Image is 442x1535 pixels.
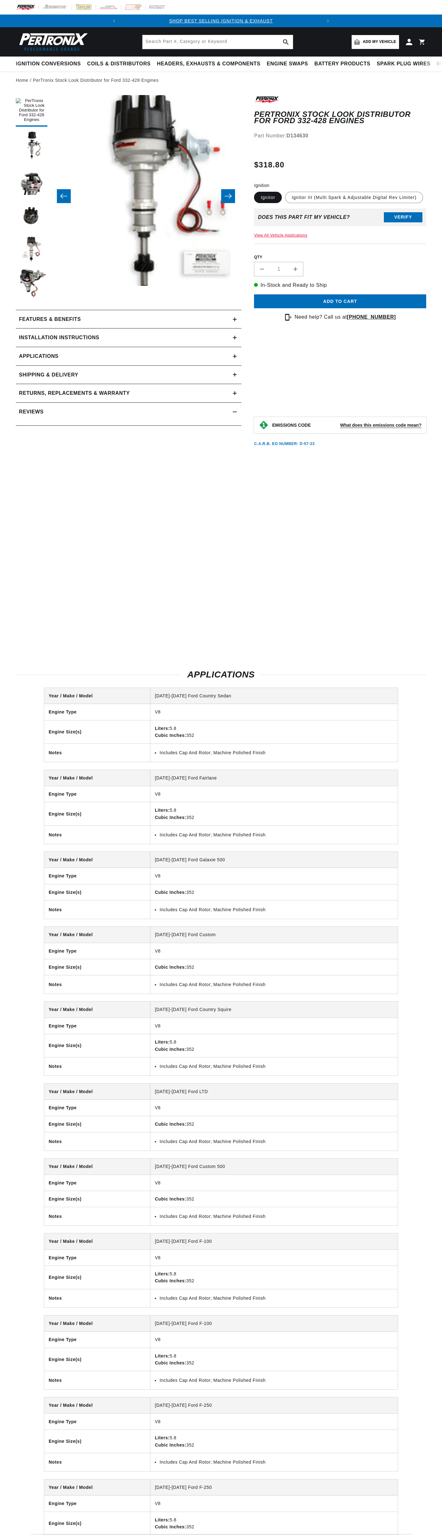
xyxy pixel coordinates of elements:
[258,214,350,220] div: Does This part fit My vehicle?
[44,1413,150,1430] th: Engine Type
[377,61,430,67] span: Spark Plug Wires
[44,1159,150,1175] th: Year / Make / Model
[340,423,421,428] strong: What does this emissions code mean?
[44,1332,150,1348] th: Engine Type
[279,35,293,49] button: Search Part #, Category or Keyword
[44,1430,150,1453] th: Engine Size(s)
[155,1517,170,1522] strong: Liters:
[44,770,150,786] th: Year / Make / Model
[16,234,47,266] button: Load image 5 in gallery view
[150,868,398,884] td: V8
[160,981,393,988] li: Includes Cap And Rotor; Machine Polished Finish
[150,786,398,802] td: V8
[254,192,282,203] label: Ignitor
[155,1196,186,1201] strong: Cubic Inches:
[150,959,398,975] td: 352
[44,1018,150,1034] th: Engine Type
[160,1213,393,1220] li: Includes Cap And Rotor; Machine Polished Finish
[44,868,150,884] th: Engine Type
[150,852,398,868] td: [DATE]-[DATE] Ford Galaxie 500
[150,1002,398,1018] td: [DATE]-[DATE] Ford Country Squire
[157,61,260,67] span: Headers, Exhausts & Components
[155,1353,170,1358] strong: Liters:
[155,808,170,813] strong: Liters:
[16,269,47,300] button: Load image 6 in gallery view
[221,189,235,203] button: Slide right
[155,1524,186,1529] strong: Cubic Inches:
[16,95,47,127] button: Load image 1 in gallery view
[154,57,263,71] summary: Headers, Exhausts & Components
[150,943,398,959] td: V8
[272,422,421,428] button: EMISSIONS CODEWhat does this emissions code mean?
[254,182,270,189] legend: Ignition
[155,1360,186,1365] strong: Cubic Inches:
[155,815,186,820] strong: Cubic Inches:
[44,1002,150,1018] th: Year / Make / Model
[160,1138,393,1145] li: Includes Cap And Rotor; Machine Polished Finish
[155,1278,186,1283] strong: Cubic Inches:
[33,77,159,84] a: PerTronix Stock Look Distributor for Ford 332-428 Engines
[155,1039,170,1044] strong: Liters:
[150,1116,398,1132] td: 352
[87,61,151,67] span: Coils & Distributors
[44,1116,150,1132] th: Engine Size(s)
[57,189,71,203] button: Slide left
[16,347,241,366] a: Applications
[44,1175,150,1191] th: Engine Type
[19,408,44,416] h2: Reviews
[16,57,84,71] summary: Ignition Conversions
[150,1332,398,1348] td: V8
[44,927,150,943] th: Year / Make / Model
[150,884,398,900] td: 352
[16,310,241,328] summary: Features & Benefits
[16,130,47,161] button: Load image 2 in gallery view
[150,1479,398,1496] td: [DATE]-[DATE] Ford F-250
[16,165,47,196] button: Load image 3 in gallery view
[44,943,150,959] th: Engine Type
[254,255,426,260] label: QTY
[363,39,396,45] span: Add my vehicle
[150,1084,398,1100] td: [DATE]-[DATE] Ford LTD
[16,199,47,231] button: Load image 4 in gallery view
[44,852,150,868] th: Year / Make / Model
[160,749,393,756] li: Includes Cap And Rotor; Machine Polished Finish
[44,1057,150,1075] th: Notes
[120,17,321,24] div: 1 of 2
[150,720,398,743] td: 5.8 352
[384,212,422,222] button: Verify
[44,1191,150,1207] th: Engine Size(s)
[150,1496,398,1512] td: V8
[108,15,120,27] button: Translation missing: en.sections.announcements.previous_announcement
[254,132,426,140] div: Part Number:
[150,1100,398,1116] td: V8
[44,1371,150,1389] th: Notes
[44,826,150,844] th: Notes
[16,328,241,347] summary: Installation instructions
[44,1348,150,1371] th: Engine Size(s)
[155,1435,170,1440] strong: Liters:
[16,403,241,421] summary: Reviews
[150,1233,398,1249] td: [DATE]-[DATE] Ford F-100
[160,1377,393,1384] li: Includes Cap And Rotor; Machine Polished Finish
[19,334,99,342] h2: Installation instructions
[44,900,150,919] th: Notes
[314,61,370,67] span: Battery Products
[44,720,150,743] th: Engine Size(s)
[352,35,399,49] a: Add my vehicle
[150,1191,398,1207] td: 352
[19,352,58,360] span: Applications
[263,57,311,71] summary: Engine Swaps
[44,786,150,802] th: Engine Type
[150,1348,398,1371] td: 5.8 352
[155,733,186,738] strong: Cubic Inches:
[44,688,150,704] th: Year / Make / Model
[169,18,273,23] a: SHOP BEST SELLING IGNITION & EXHAUST
[150,1430,398,1453] td: 5.8 352
[160,906,393,913] li: Includes Cap And Rotor; Machine Polished Finish
[254,294,426,309] button: Add to cart
[44,975,150,994] th: Notes
[150,1159,398,1175] td: [DATE]-[DATE] Ford Custom 500
[44,1289,150,1307] th: Notes
[19,371,78,379] h2: Shipping & Delivery
[44,1315,150,1332] th: Year / Make / Model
